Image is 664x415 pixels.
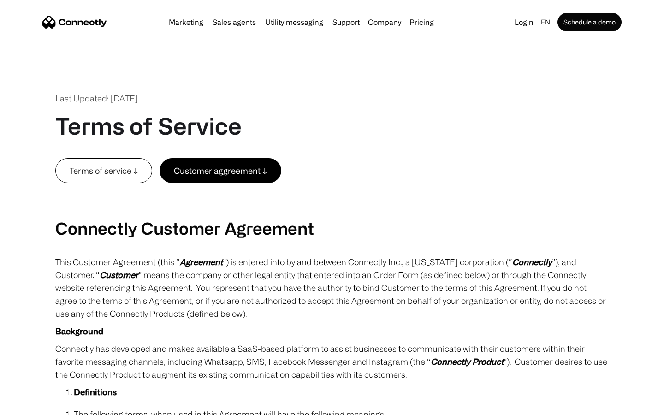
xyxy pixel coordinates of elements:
[329,18,363,26] a: Support
[9,398,55,412] aside: Language selected: English
[42,15,107,29] a: home
[541,16,550,29] div: en
[55,201,609,213] p: ‍
[55,112,242,140] h1: Terms of Service
[55,326,103,336] strong: Background
[261,18,327,26] a: Utility messaging
[74,387,117,397] strong: Definitions
[70,164,138,177] div: Terms of service ↓
[180,257,223,267] em: Agreement
[557,13,622,31] a: Schedule a demo
[537,16,556,29] div: en
[365,16,404,29] div: Company
[368,16,401,29] div: Company
[55,255,609,320] p: This Customer Agreement (this “ ”) is entered into by and between Connectly Inc., a [US_STATE] co...
[18,399,55,412] ul: Language list
[55,218,609,238] h2: Connectly Customer Agreement
[55,92,138,105] div: Last Updated: [DATE]
[100,270,138,279] em: Customer
[511,16,537,29] a: Login
[512,257,552,267] em: Connectly
[209,18,260,26] a: Sales agents
[406,18,438,26] a: Pricing
[55,342,609,381] p: Connectly has developed and makes available a SaaS-based platform to assist businesses to communi...
[174,164,267,177] div: Customer aggreement ↓
[55,183,609,196] p: ‍
[431,357,504,366] em: Connectly Product
[165,18,207,26] a: Marketing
